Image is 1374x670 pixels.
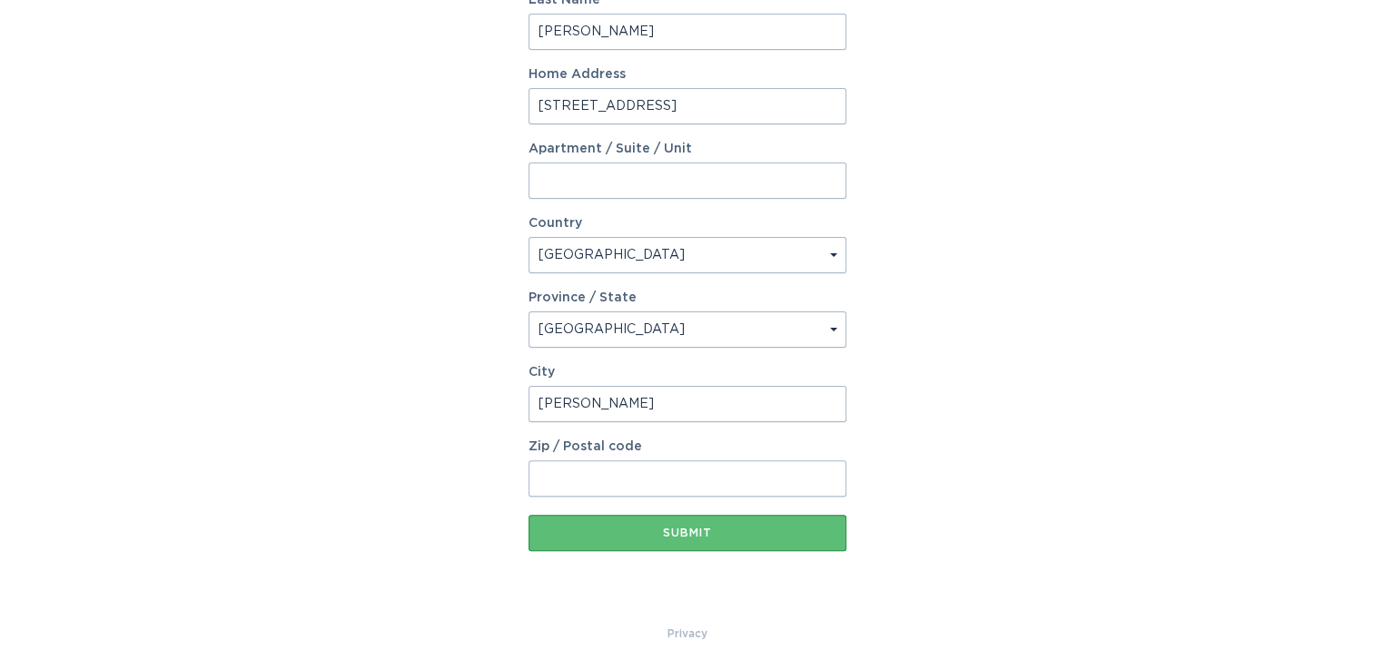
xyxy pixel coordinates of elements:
label: Apartment / Suite / Unit [529,143,846,155]
label: Country [529,217,582,230]
label: City [529,366,846,379]
label: Zip / Postal code [529,440,846,453]
label: Province / State [529,291,637,304]
a: Privacy Policy & Terms of Use [667,624,707,644]
label: Home Address [529,68,846,81]
button: Submit [529,515,846,551]
div: Submit [538,527,837,538]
